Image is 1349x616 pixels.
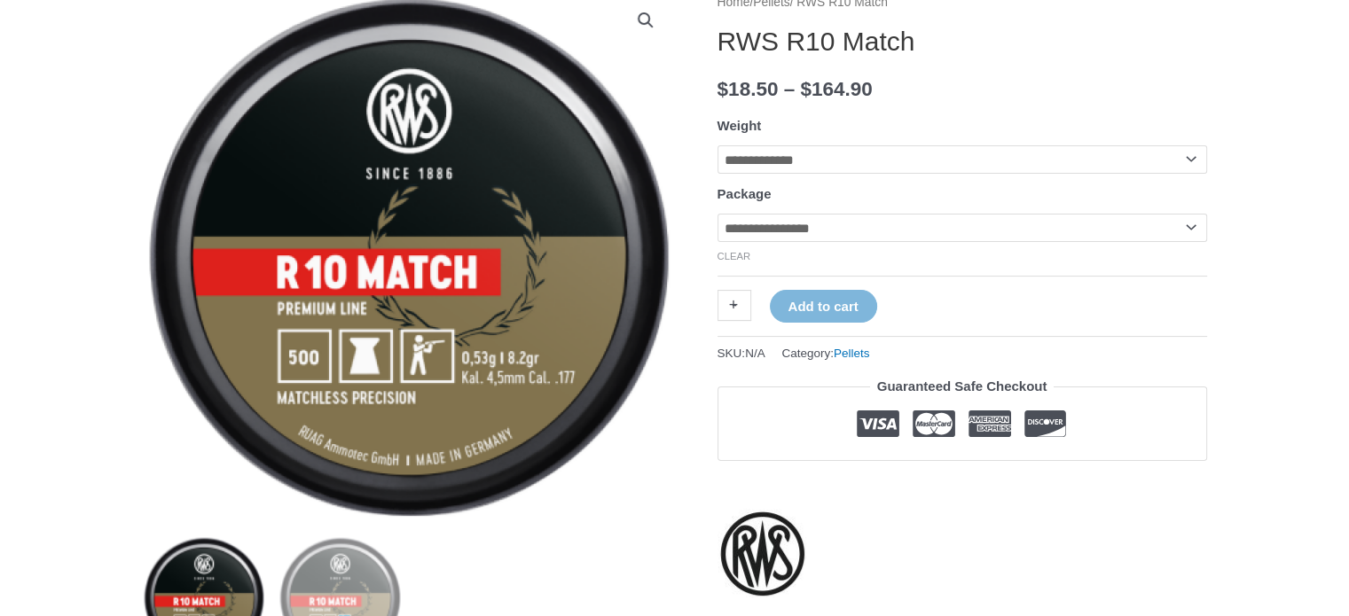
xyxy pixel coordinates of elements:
[781,342,869,364] span: Category:
[718,186,772,201] label: Package
[784,78,796,100] span: –
[718,78,779,100] bdi: 18.50
[718,26,1207,58] h1: RWS R10 Match
[718,474,1207,495] iframe: Customer reviews powered by Trustpilot
[800,78,812,100] span: $
[718,290,751,321] a: +
[745,347,765,360] span: N/A
[718,78,729,100] span: $
[630,4,662,36] a: View full-screen image gallery
[770,290,877,323] button: Add to cart
[870,374,1055,399] legend: Guaranteed Safe Checkout
[718,118,762,133] label: Weight
[718,251,751,261] a: Clear options
[718,342,765,364] span: SKU:
[834,347,870,360] a: Pellets
[718,509,806,597] a: RWS
[800,78,872,100] bdi: 164.90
